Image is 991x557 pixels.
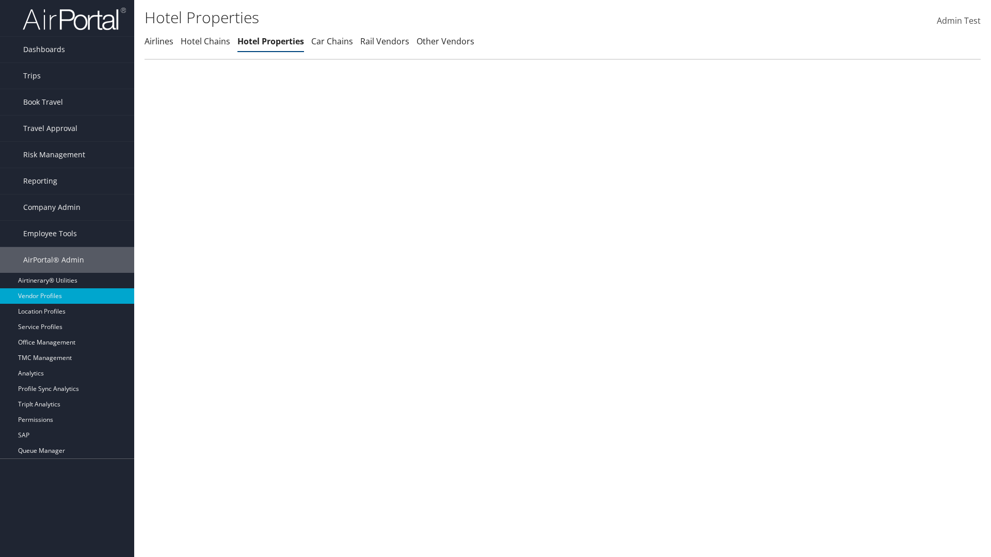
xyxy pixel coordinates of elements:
[181,36,230,47] a: Hotel Chains
[937,15,981,26] span: Admin Test
[23,116,77,141] span: Travel Approval
[937,5,981,37] a: Admin Test
[23,221,77,247] span: Employee Tools
[23,7,126,31] img: airportal-logo.png
[360,36,409,47] a: Rail Vendors
[417,36,474,47] a: Other Vendors
[23,37,65,62] span: Dashboards
[237,36,304,47] a: Hotel Properties
[23,89,63,115] span: Book Travel
[145,36,173,47] a: Airlines
[23,63,41,89] span: Trips
[311,36,353,47] a: Car Chains
[23,194,81,220] span: Company Admin
[23,142,85,168] span: Risk Management
[145,7,702,28] h1: Hotel Properties
[23,168,57,194] span: Reporting
[23,247,84,273] span: AirPortal® Admin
